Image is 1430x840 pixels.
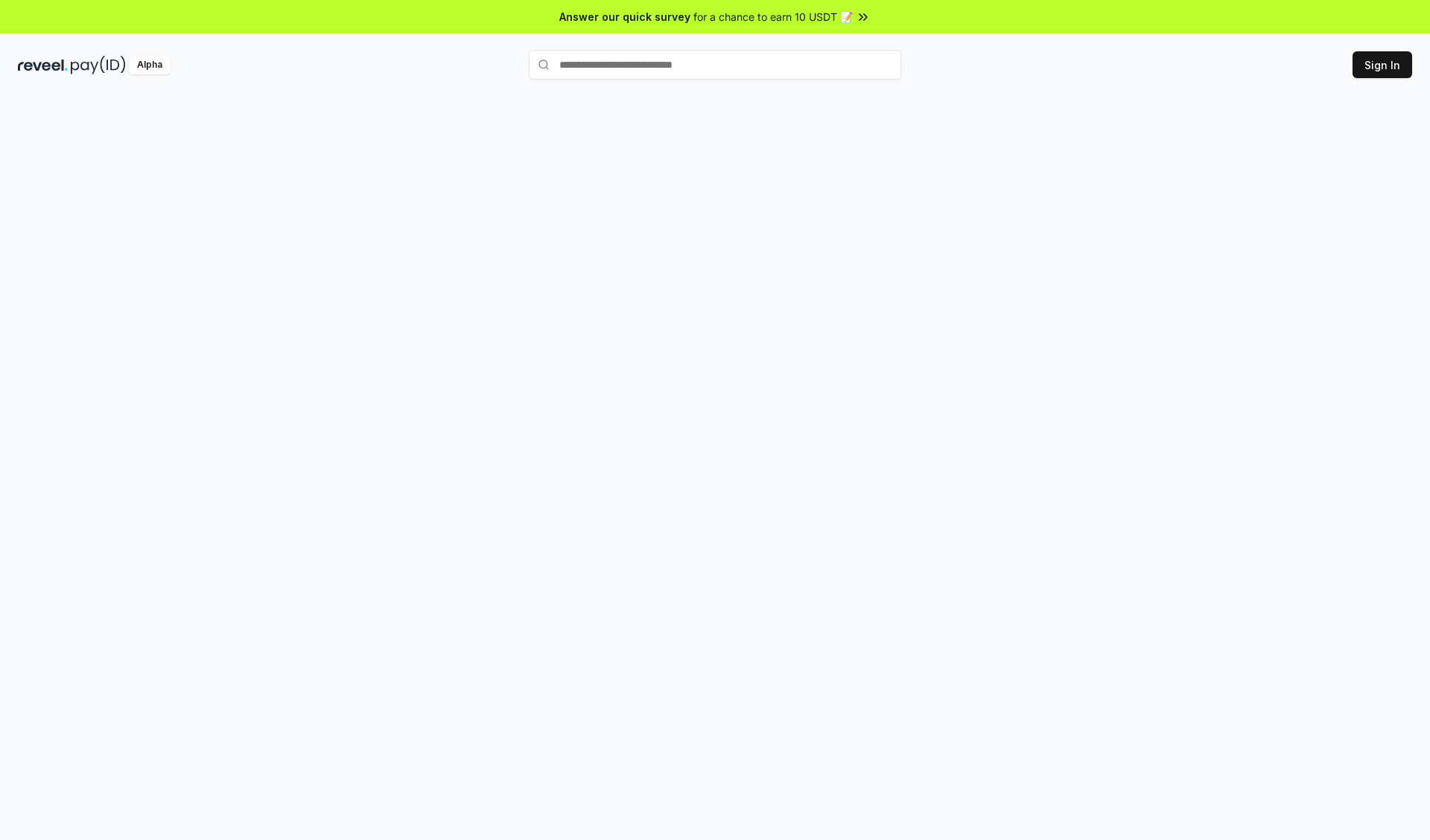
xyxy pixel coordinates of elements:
img: pay_id [71,56,126,74]
button: Sign In [1353,51,1412,78]
span: Answer our quick survey [559,9,690,25]
span: for a chance to earn 10 USDT 📝 [693,9,853,25]
div: Alpha [129,56,171,74]
img: reveel_dark [18,56,68,74]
